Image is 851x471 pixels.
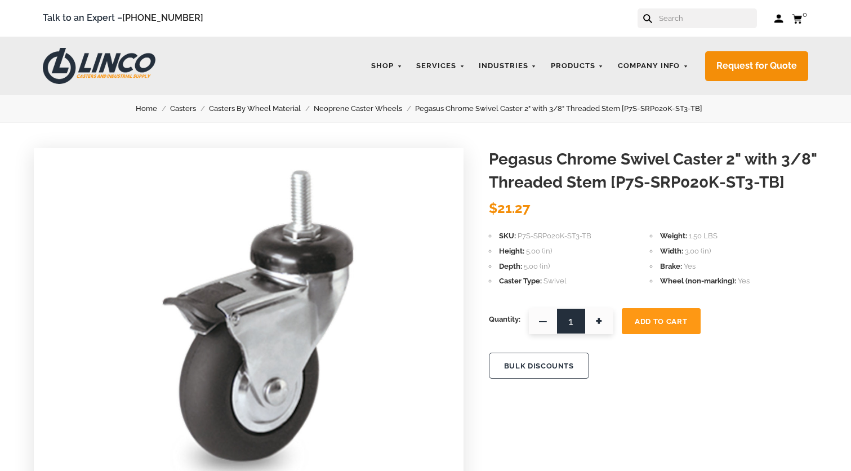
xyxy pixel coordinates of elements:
[524,262,550,270] span: 5.00 (in)
[660,232,687,240] span: Weight
[803,10,807,19] span: 0
[170,103,209,115] a: Casters
[684,262,696,270] span: Yes
[489,200,530,216] span: $21.27
[209,103,314,115] a: Casters By Wheel Material
[366,55,408,77] a: Shop
[529,308,557,334] span: —
[543,277,567,285] span: Swivel
[136,103,170,115] a: Home
[499,277,542,285] span: Caster Type
[415,103,715,115] a: Pegasus Chrome Swivel Caster 2" with 3/8" Threaded Stem [P7S-SRP020K-ST3-TB]
[314,103,415,115] a: Neoprene Caster Wheels
[473,55,542,77] a: Industries
[738,277,750,285] span: Yes
[545,55,609,77] a: Products
[526,247,552,255] span: 5.00 (in)
[499,262,522,270] span: Depth
[705,51,808,81] a: Request for Quote
[635,317,687,326] span: Add To Cart
[689,232,718,240] span: 1.50 LBS
[499,232,516,240] span: SKU
[612,55,694,77] a: Company Info
[499,247,524,255] span: Height
[660,247,683,255] span: Width
[685,247,711,255] span: 3.00 (in)
[489,148,817,194] h1: Pegasus Chrome Swivel Caster 2" with 3/8" Threaded Stem [P7S-SRP020K-ST3-TB]
[411,55,470,77] a: Services
[43,11,203,26] span: Talk to an Expert –
[122,12,203,23] a: [PHONE_NUMBER]
[774,13,783,24] a: Log in
[792,11,808,25] a: 0
[660,277,736,285] span: Wheel (non-marking)
[622,308,701,334] button: Add To Cart
[43,48,155,84] img: LINCO CASTERS & INDUSTRIAL SUPPLY
[489,308,520,331] span: Quantity
[585,308,613,334] span: +
[660,262,682,270] span: Brake
[518,232,591,240] span: P7S-SRP020K-ST3-TB
[489,353,589,379] button: BULK DISCOUNTS
[658,8,757,28] input: Search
